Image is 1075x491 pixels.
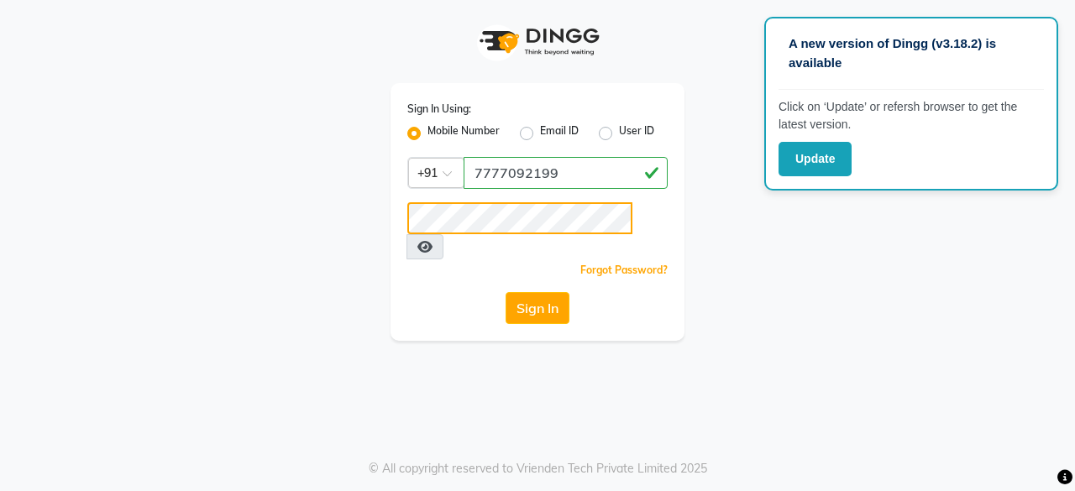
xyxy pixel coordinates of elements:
[580,264,668,276] a: Forgot Password?
[779,98,1044,133] p: Click on ‘Update’ or refersh browser to get the latest version.
[407,102,471,117] label: Sign In Using:
[506,292,569,324] button: Sign In
[427,123,500,144] label: Mobile Number
[540,123,579,144] label: Email ID
[470,17,605,66] img: logo1.svg
[619,123,654,144] label: User ID
[789,34,1034,72] p: A new version of Dingg (v3.18.2) is available
[779,142,852,176] button: Update
[464,157,668,189] input: Username
[407,202,632,234] input: Username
